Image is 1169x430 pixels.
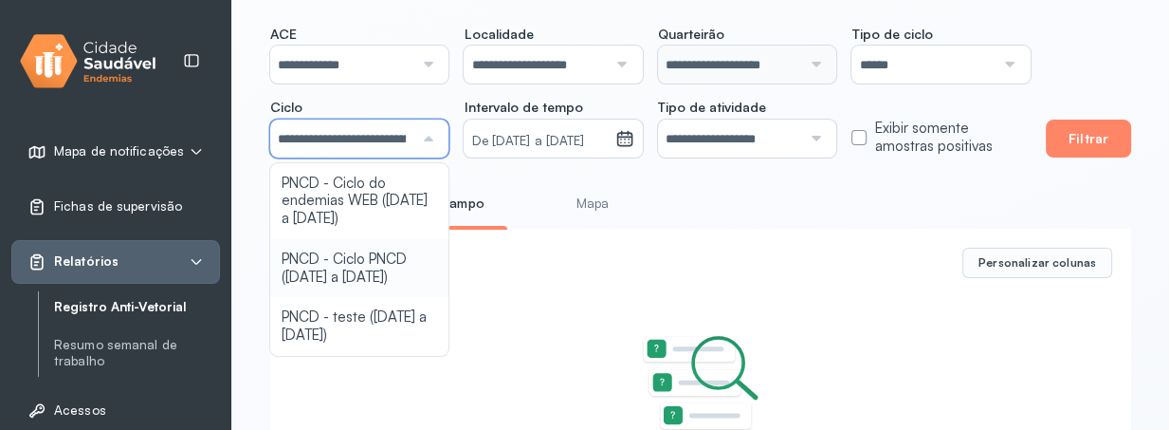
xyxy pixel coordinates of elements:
[27,401,204,420] a: Acessos
[54,295,220,319] a: Registro Anti-Vetorial
[522,188,663,219] a: Mapa
[27,197,204,216] a: Fichas de supervisão
[20,30,156,92] img: logo.svg
[1046,120,1131,158] button: Filtrar
[54,198,182,215] span: Fichas de supervisão
[54,253,119,270] span: Relatórios
[270,26,297,43] span: ACE
[54,299,220,315] a: Registro Anti-Vetorial
[851,26,932,43] span: Tipo de ciclo
[270,239,448,298] li: PNCD - Ciclo PNCD ([DATE] a [DATE])
[464,99,582,116] span: Intervalo de tempo
[658,26,724,43] span: Quarteirão
[270,163,448,239] li: PNCD - Ciclo do endemias WEB ([DATE] a [DATE])
[54,333,220,373] a: Resumo semanal de trabalho
[658,99,766,116] span: Tipo de atividade
[54,402,106,419] span: Acessos
[270,99,302,116] span: Ciclo
[289,255,947,271] div: 0 registros encontrados
[978,255,1096,271] span: Personalizar colunas
[874,120,1030,156] label: Exibir somente amostras positivas
[962,248,1112,278] button: Personalizar colunas
[54,143,184,159] span: Mapa de notificações
[471,132,608,151] small: De [DATE] a [DATE]
[464,26,533,43] span: Localidade
[54,337,220,369] a: Resumo semanal de trabalho
[270,297,448,356] li: PNCD - teste ([DATE] a [DATE])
